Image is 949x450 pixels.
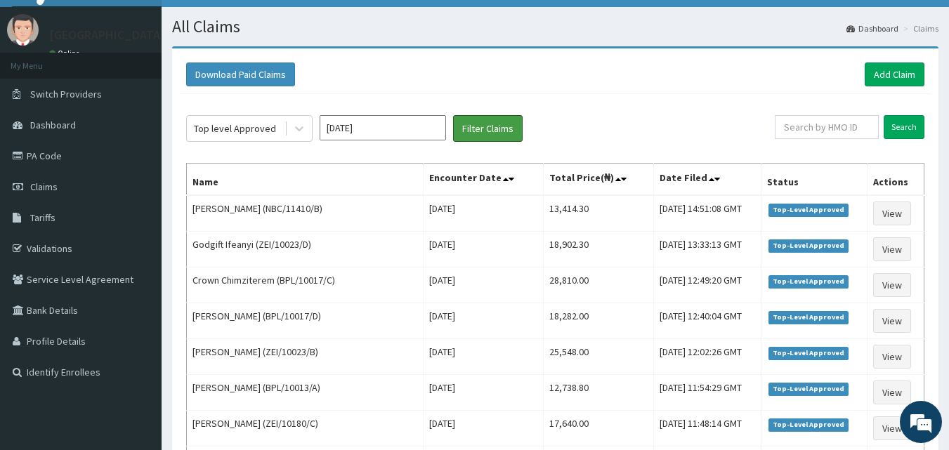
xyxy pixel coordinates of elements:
a: View [873,237,911,261]
th: Total Price(₦) [543,164,654,196]
td: [DATE] [424,303,543,339]
img: User Image [7,14,39,46]
a: View [873,273,911,297]
td: [PERSON_NAME] (NBC/11410/B) [187,195,424,232]
a: Dashboard [846,22,898,34]
a: View [873,345,911,369]
th: Name [187,164,424,196]
div: Top level Approved [194,121,276,135]
input: Search by HMO ID [775,115,879,139]
td: [DATE] 11:54:29 GMT [654,375,761,411]
a: View [873,416,911,440]
td: [DATE] [424,267,543,303]
th: Status [761,164,868,196]
li: Claims [900,22,938,34]
td: [PERSON_NAME] (ZEI/10023/B) [187,339,424,375]
span: Top-Level Approved [768,311,849,324]
div: Chat with us now [73,79,236,97]
button: Filter Claims [453,115,523,142]
span: Top-Level Approved [768,383,849,395]
th: Encounter Date [424,164,543,196]
a: Add Claim [865,62,924,86]
span: Top-Level Approved [768,239,849,252]
span: Claims [30,180,58,193]
td: [DATE] 12:40:04 GMT [654,303,761,339]
span: Top-Level Approved [768,418,849,431]
a: View [873,309,911,333]
td: [DATE] [424,411,543,446]
td: [DATE] [424,339,543,375]
td: [DATE] 12:02:26 GMT [654,339,761,375]
th: Date Filed [654,164,761,196]
input: Select Month and Year [320,115,446,140]
td: 25,548.00 [543,339,654,375]
td: 12,738.80 [543,375,654,411]
td: Godgift Ifeanyi (ZEI/10023/D) [187,232,424,267]
span: Top-Level Approved [768,204,849,216]
td: [DATE] [424,375,543,411]
td: [PERSON_NAME] (BPL/10017/D) [187,303,424,339]
td: Crown Chimziterem (BPL/10017/C) [187,267,424,303]
td: 13,414.30 [543,195,654,232]
td: 18,902.30 [543,232,654,267]
td: [DATE] 14:51:08 GMT [654,195,761,232]
td: [DATE] 12:49:20 GMT [654,267,761,303]
td: [DATE] 13:33:13 GMT [654,232,761,267]
a: Online [49,48,83,58]
span: Top-Level Approved [768,275,849,288]
p: [GEOGRAPHIC_DATA] [49,29,165,41]
a: View [873,380,911,404]
td: [DATE] [424,232,543,267]
td: [PERSON_NAME] (ZEI/10180/C) [187,411,424,446]
a: View [873,201,911,225]
span: We're online! [81,135,194,277]
td: [DATE] [424,195,543,232]
img: d_794563401_company_1708531726252_794563401 [26,70,57,105]
input: Search [884,115,924,139]
th: Actions [868,164,924,196]
td: [PERSON_NAME] (BPL/10013/A) [187,375,424,411]
td: 17,640.00 [543,411,654,446]
span: Top-Level Approved [768,347,849,359]
span: Switch Providers [30,88,102,100]
span: Dashboard [30,119,76,131]
div: Minimize live chat window [230,7,264,41]
textarea: Type your message and hit 'Enter' [7,300,268,350]
h1: All Claims [172,18,938,36]
button: Download Paid Claims [186,62,295,86]
td: 28,810.00 [543,267,654,303]
td: 18,282.00 [543,303,654,339]
span: Tariffs [30,211,55,224]
td: [DATE] 11:48:14 GMT [654,411,761,446]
